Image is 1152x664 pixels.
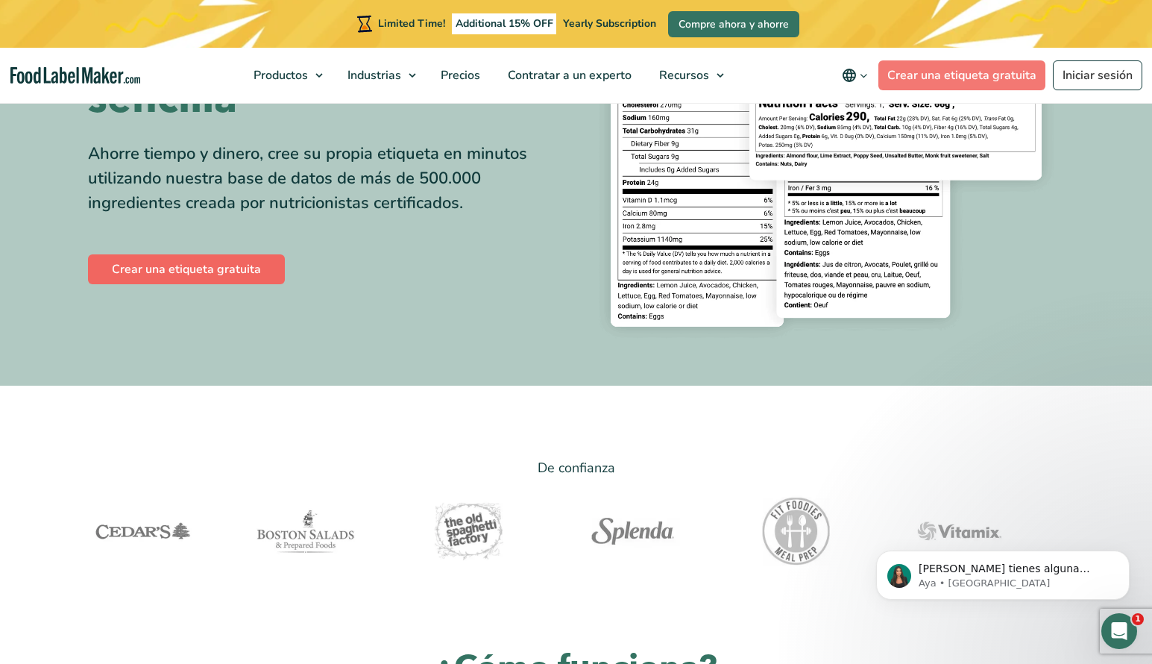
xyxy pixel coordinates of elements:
[334,48,424,103] a: Industrias
[494,48,642,103] a: Contratar a un experto
[88,457,1065,479] p: De confianza
[503,67,633,84] span: Contratar a un experto
[88,254,285,284] a: Crear una etiqueta gratuita
[1053,60,1142,90] a: Iniciar sesión
[668,11,799,37] a: Compre ahora y ahorre
[854,519,1152,624] iframe: Intercom notifications mensaje
[452,13,557,34] span: Additional 15% OFF
[436,67,482,84] span: Precios
[1132,613,1144,625] span: 1
[655,67,711,84] span: Recursos
[646,48,731,103] a: Recursos
[1101,613,1137,649] iframe: Intercom live chat
[249,67,309,84] span: Productos
[240,48,330,103] a: Productos
[563,16,656,31] span: Yearly Subscription
[378,16,445,31] span: Limited Time!
[878,60,1045,90] a: Crear una etiqueta gratuita
[88,142,565,216] div: Ahorre tiempo y dinero, cree su propia etiqueta en minutos utilizando nuestra base de datos de má...
[343,67,403,84] span: Industrias
[427,48,491,103] a: Precios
